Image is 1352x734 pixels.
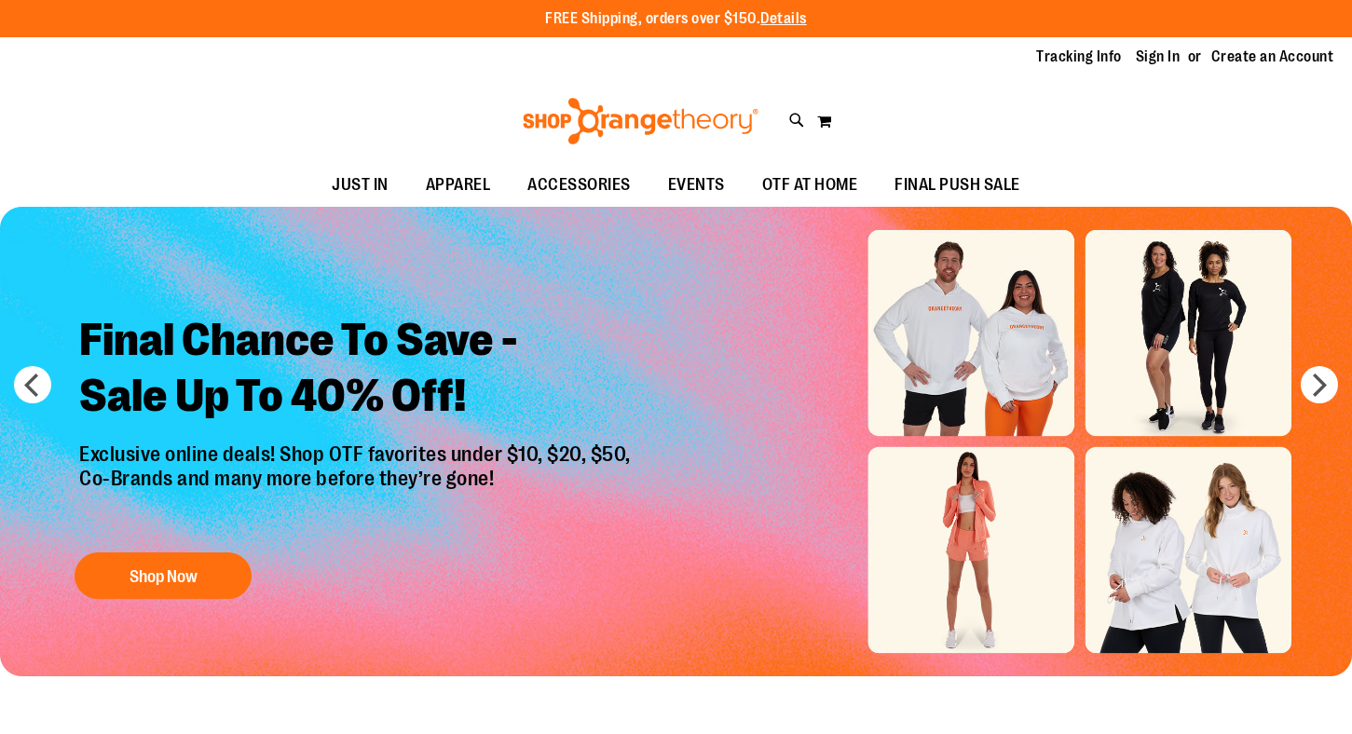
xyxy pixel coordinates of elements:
[1301,366,1338,403] button: next
[313,164,407,207] a: JUST IN
[762,164,858,206] span: OTF AT HOME
[668,164,725,206] span: EVENTS
[65,442,649,534] p: Exclusive online deals! Shop OTF favorites under $10, $20, $50, Co-Brands and many more before th...
[649,164,744,207] a: EVENTS
[407,164,510,207] a: APPAREL
[1211,47,1334,67] a: Create an Account
[876,164,1039,207] a: FINAL PUSH SALE
[332,164,389,206] span: JUST IN
[744,164,877,207] a: OTF AT HOME
[520,98,761,144] img: Shop Orangetheory
[65,298,649,442] h2: Final Chance To Save - Sale Up To 40% Off!
[895,164,1020,206] span: FINAL PUSH SALE
[527,164,631,206] span: ACCESSORIES
[75,552,252,599] button: Shop Now
[426,164,491,206] span: APPAREL
[509,164,649,207] a: ACCESSORIES
[1036,47,1122,67] a: Tracking Info
[760,10,807,27] a: Details
[65,298,649,608] a: Final Chance To Save -Sale Up To 40% Off! Exclusive online deals! Shop OTF favorites under $10, $...
[14,366,51,403] button: prev
[1136,47,1181,67] a: Sign In
[545,8,807,30] p: FREE Shipping, orders over $150.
